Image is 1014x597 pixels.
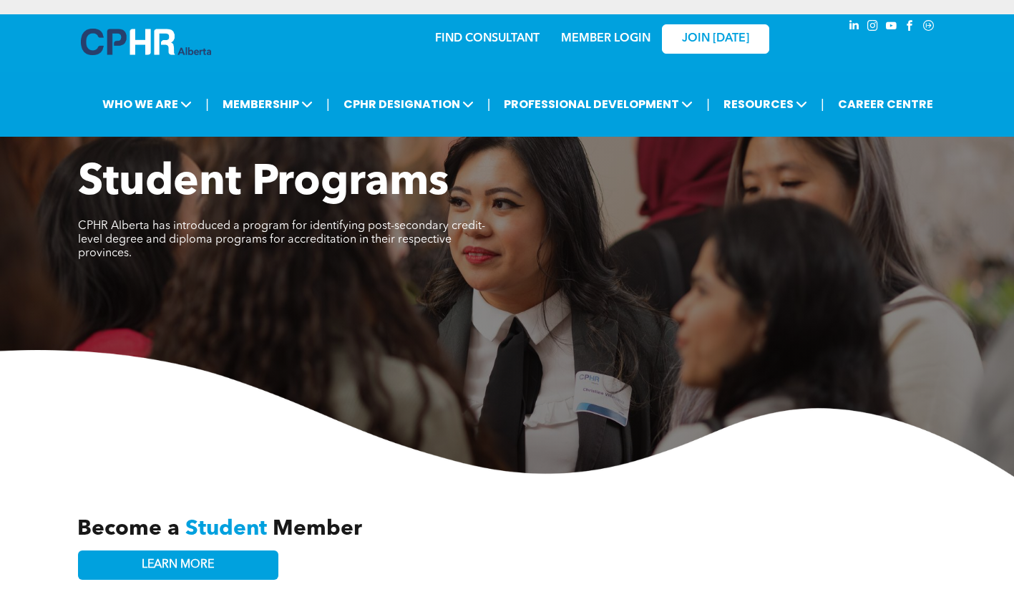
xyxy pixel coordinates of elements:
[706,89,710,119] li: |
[834,91,937,117] a: CAREER CENTRE
[78,162,449,205] span: Student Programs
[218,91,317,117] span: MEMBERSHIP
[435,33,540,44] a: FIND CONSULTANT
[682,32,749,46] span: JOIN [DATE]
[142,558,214,572] span: LEARN MORE
[902,18,918,37] a: facebook
[98,91,196,117] span: WHO WE ARE
[185,518,267,540] span: Student
[884,18,900,37] a: youtube
[847,18,862,37] a: linkedin
[273,518,362,540] span: Member
[561,33,650,44] a: MEMBER LOGIN
[205,89,209,119] li: |
[865,18,881,37] a: instagram
[326,89,330,119] li: |
[921,18,937,37] a: Social network
[81,29,211,55] img: A blue and white logo for cp alberta
[487,89,491,119] li: |
[719,91,811,117] span: RESOURCES
[77,518,180,540] span: Become a
[821,89,824,119] li: |
[662,24,769,54] a: JOIN [DATE]
[78,220,485,259] span: CPHR Alberta has introduced a program for identifying post-secondary credit-level degree and dipl...
[499,91,697,117] span: PROFESSIONAL DEVELOPMENT
[339,91,478,117] span: CPHR DESIGNATION
[78,550,278,580] a: LEARN MORE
